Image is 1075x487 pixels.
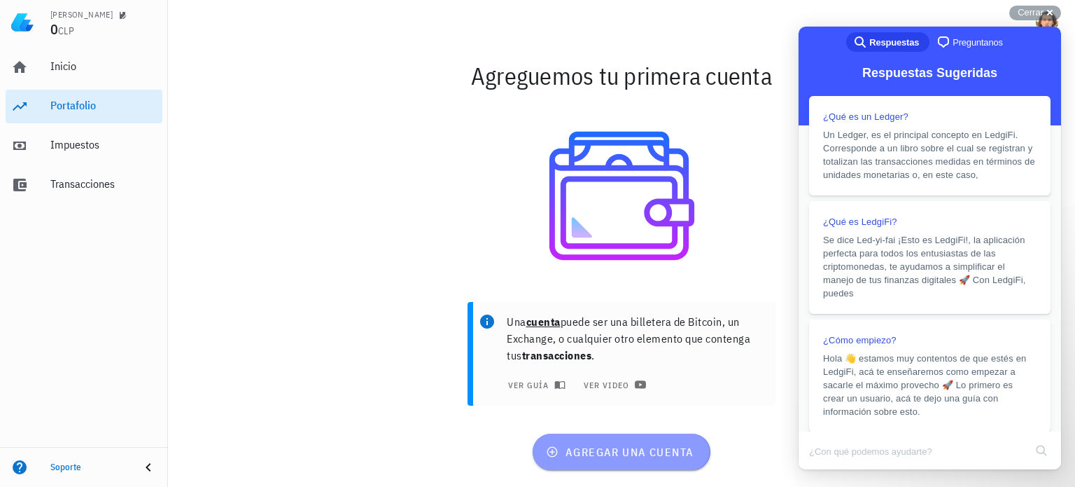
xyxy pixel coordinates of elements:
p: Una puede ser una billetera de Bitcoin, un Exchange, o cualquier otro elemento que contenga tus . [507,313,764,364]
span: ver guía [507,379,563,390]
button: ver guía [498,375,572,395]
b: cuenta [526,315,561,329]
iframe: Help Scout Beacon - Live Chat, Contact Form, and Knowledge Base [799,27,1061,469]
a: ver video [574,375,652,395]
span: Cerrar [1018,7,1044,18]
a: Impuestos [6,129,162,163]
span: agregar una cuenta [549,445,694,459]
span: ver video [582,379,643,390]
div: Transacciones [50,177,157,191]
a: Inicio [6,50,162,84]
button: Cerrar [1009,6,1061,20]
button: agregar una cuenta [533,434,710,470]
div: Agreguemos tu primera cuenta [207,53,1037,98]
a: Portafolio [6,90,162,123]
div: Inicio [50,60,157,73]
div: [PERSON_NAME] [50,9,113,20]
span: 0 [50,20,58,39]
a: Transacciones [6,168,162,202]
div: Impuestos [50,138,157,151]
b: transacciones [522,348,592,362]
img: LedgiFi [11,11,34,34]
span: CLP [58,25,74,37]
div: Portafolio [50,99,157,112]
div: Soporte [50,462,129,473]
div: avatar [1036,11,1058,34]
